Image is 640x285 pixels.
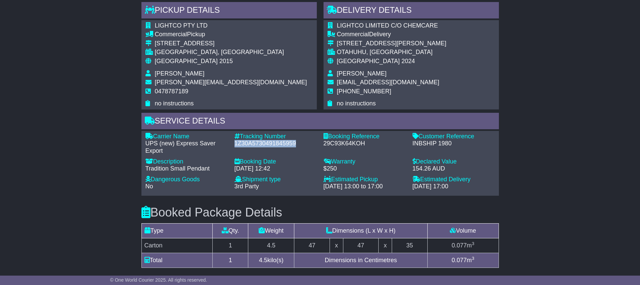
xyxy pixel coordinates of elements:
[155,22,208,29] span: LIGHTCO PTY LTD
[145,140,228,154] div: UPS (new) Express Saver Export
[452,257,467,264] span: 0.077
[155,100,194,107] span: no instructions
[337,100,376,107] span: no instructions
[110,277,207,283] span: © One World Courier 2025. All rights reserved.
[145,165,228,173] div: Tradition Small Pendant
[379,238,392,253] td: x
[234,165,317,173] div: [DATE] 12:42
[248,253,294,268] td: kilo(s)
[392,238,427,253] td: 35
[155,49,307,56] div: [GEOGRAPHIC_DATA], [GEOGRAPHIC_DATA]
[234,158,317,165] div: Booking Date
[234,183,259,190] span: 3rd Party
[213,238,248,253] td: 1
[324,133,406,140] div: Booking Reference
[324,165,406,173] div: $250
[141,253,213,268] td: Total
[141,238,213,253] td: Carton
[145,176,228,183] div: Dangerous Goods
[155,70,205,77] span: [PERSON_NAME]
[141,113,499,131] div: Service Details
[324,158,406,165] div: Warranty
[413,158,495,165] div: Declared Value
[330,238,343,253] td: x
[294,223,427,238] td: Dimensions (L x W x H)
[337,31,446,38] div: Delivery
[324,2,499,20] div: Delivery Details
[155,79,307,86] span: [PERSON_NAME][EMAIL_ADDRESS][DOMAIN_NAME]
[413,133,495,140] div: Customer Reference
[413,176,495,183] div: Estimated Delivery
[324,183,406,190] div: [DATE] 13:00 to 17:00
[337,70,387,77] span: [PERSON_NAME]
[145,133,228,140] div: Carrier Name
[472,256,474,261] sup: 3
[337,88,391,95] span: [PHONE_NUMBER]
[337,58,400,64] span: [GEOGRAPHIC_DATA]
[234,176,317,183] div: Shipment type
[427,238,499,253] td: m
[155,31,187,38] span: Commercial
[324,140,406,147] div: 29C93K64KOH
[145,158,228,165] div: Description
[337,79,439,86] span: [EMAIL_ADDRESS][DOMAIN_NAME]
[337,31,369,38] span: Commercial
[155,88,188,95] span: 0478787189
[145,183,153,190] span: No
[294,238,330,253] td: 47
[248,223,294,238] td: Weight
[141,223,213,238] td: Type
[213,223,248,238] td: Qty.
[248,238,294,253] td: 4.5
[413,183,495,190] div: [DATE] 17:00
[141,2,317,20] div: Pickup Details
[427,253,499,268] td: m
[213,253,248,268] td: 1
[259,257,267,264] span: 4.5
[413,165,495,173] div: 154.26 AUD
[401,58,415,64] span: 2024
[234,140,317,147] div: 1Z30A5730491845959
[155,58,218,64] span: [GEOGRAPHIC_DATA]
[337,49,446,56] div: OTAHUHU, [GEOGRAPHIC_DATA]
[141,206,499,219] h3: Booked Package Details
[427,223,499,238] td: Volume
[155,31,307,38] div: Pickup
[472,241,474,246] sup: 3
[294,253,427,268] td: Dimensions in Centimetres
[413,140,495,147] div: INBSHIP 1980
[234,133,317,140] div: Tracking Number
[452,242,467,249] span: 0.077
[337,22,438,29] span: LIGHTCO LIMITED C/O CHEMCARE
[219,58,233,64] span: 2015
[155,40,307,47] div: [STREET_ADDRESS]
[337,40,446,47] div: [STREET_ADDRESS][PERSON_NAME]
[343,238,379,253] td: 47
[324,176,406,183] div: Estimated Pickup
